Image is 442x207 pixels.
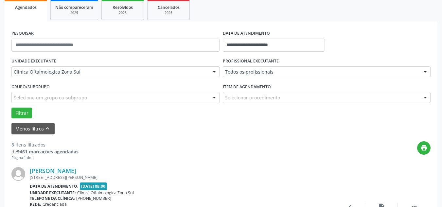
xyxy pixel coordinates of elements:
span: Selecione um grupo ou subgrupo [14,94,87,101]
b: Unidade executante: [30,190,76,196]
i: keyboard_arrow_up [44,125,51,132]
b: Data de atendimento: [30,183,79,189]
span: Clinica Oftalmologica Zona Sul [77,190,134,196]
span: [PHONE_NUMBER] [76,196,111,201]
span: Credenciada [43,201,67,207]
div: 2025 [106,10,139,15]
i: print [420,144,428,151]
div: 2025 [152,10,185,15]
span: Selecionar procedimento [225,94,280,101]
label: Grupo/Subgrupo [11,82,50,92]
label: DATA DE ATENDIMENTO [223,28,270,39]
label: PROFISSIONAL EXECUTANTE [223,56,279,66]
label: Item de agendamento [223,82,271,92]
strong: 9461 marcações agendadas [17,148,79,155]
span: Clinica Oftalmologica Zona Sul [14,69,206,75]
div: de [11,148,79,155]
span: Não compareceram [55,5,93,10]
b: Rede: [30,201,41,207]
img: img [11,167,25,181]
div: Página 1 de 1 [11,155,79,161]
span: [DATE] 08:00 [80,182,107,190]
b: Telefone da clínica: [30,196,75,201]
div: 2025 [55,10,93,15]
button: Filtrar [11,108,32,119]
span: Cancelados [158,5,180,10]
label: PESQUISAR [11,28,34,39]
span: Agendados [15,5,37,10]
span: Todos os profissionais [225,69,417,75]
div: 8 itens filtrados [11,141,79,148]
span: Resolvidos [113,5,133,10]
button: print [417,141,431,155]
button: Menos filtroskeyboard_arrow_up [11,123,55,134]
div: [STREET_ADDRESS][PERSON_NAME] [30,175,332,180]
label: UNIDADE EXECUTANTE [11,56,56,66]
a: [PERSON_NAME] [30,167,76,174]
